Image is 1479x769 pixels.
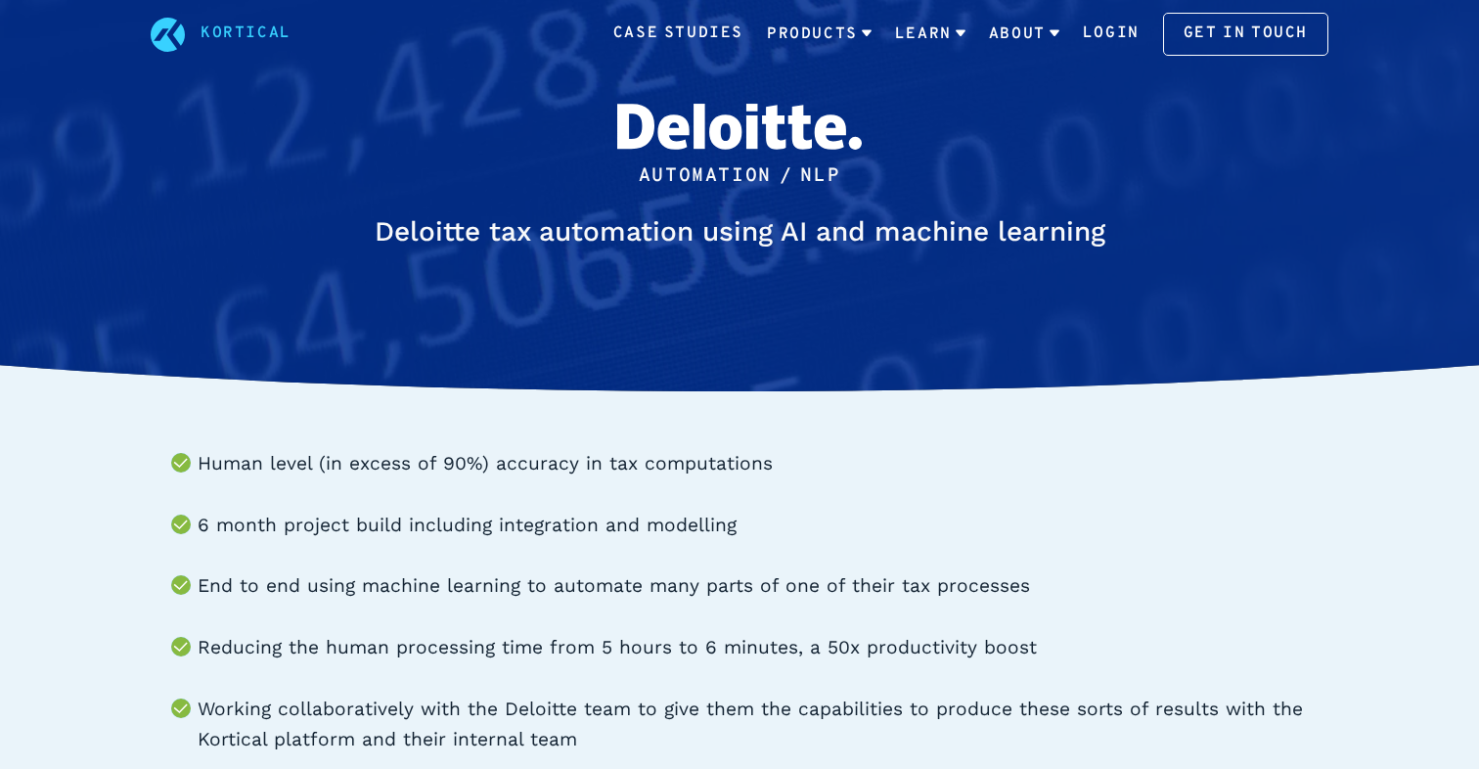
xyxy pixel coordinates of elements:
li: Automation [639,161,772,192]
a: Products [767,9,872,60]
a: Case Studies [613,22,743,47]
li: Working collaboratively with the Deloitte team to give them the capabilities to produce these sor... [198,695,1328,754]
li: Reducing the human processing time from 5 hours to 6 minutes, a 50x productivity boost [198,633,1328,663]
a: About [989,9,1059,60]
img: Deloitte client logo [617,104,862,150]
a: Get in touch [1163,13,1328,56]
h1: Deloitte tax automation using AI and machine learning [372,211,1107,252]
li: End to end using machine learning to automate many parts of one of their tax processes [198,571,1328,602]
li: / [780,161,793,192]
a: Login [1083,22,1140,47]
li: 6 month project build including integration and modelling [198,511,1328,541]
li: Human level (in excess of 90%) accuracy in tax computations [198,449,1328,479]
a: Kortical [201,22,291,47]
a: Learn [895,9,965,60]
li: NLP [800,161,840,192]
